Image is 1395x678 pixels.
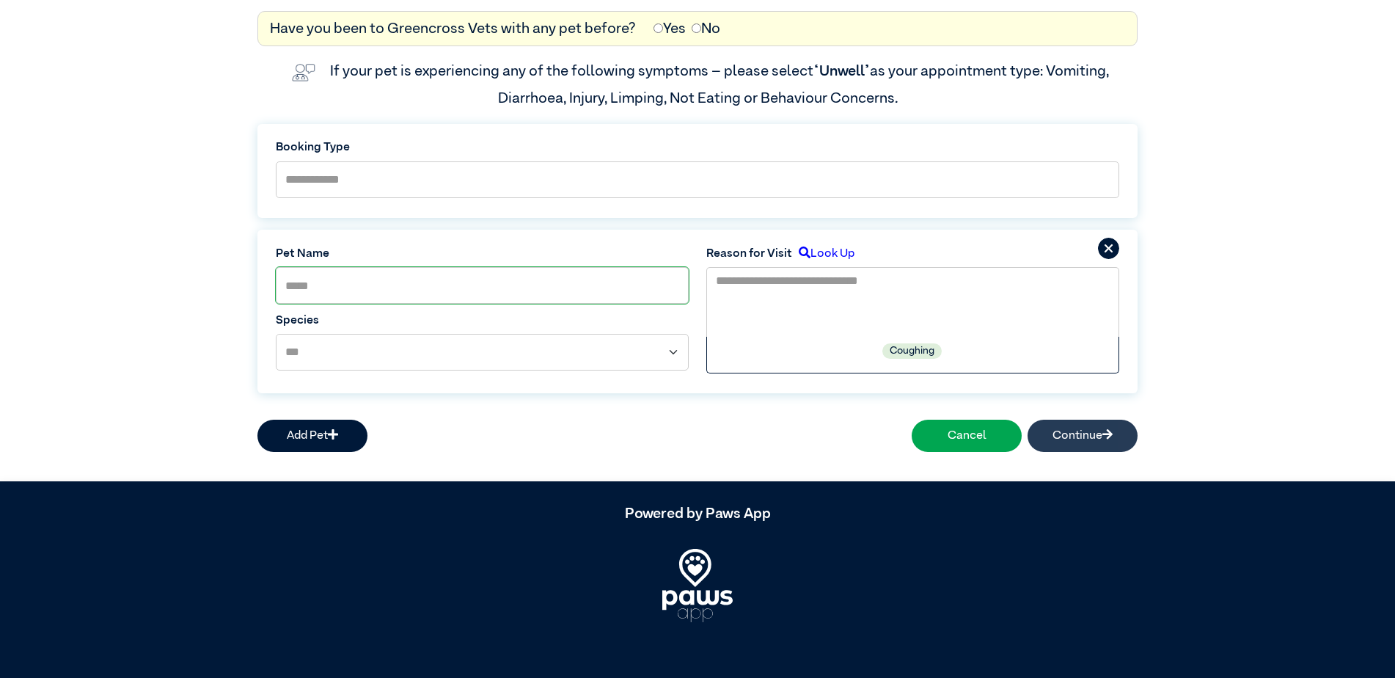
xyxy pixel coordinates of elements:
[286,58,321,87] img: vet
[662,549,733,622] img: PawsApp
[270,18,636,40] label: Have you been to Greencross Vets with any pet before?
[330,64,1112,105] label: If your pet is experiencing any of the following symptoms – please select as your appointment typ...
[257,420,367,452] button: Add Pet
[792,245,854,263] label: Look Up
[1028,420,1138,452] button: Continue
[276,139,1119,156] label: Booking Type
[912,420,1022,452] button: Cancel
[692,18,720,40] label: No
[706,245,792,263] label: Reason for Visit
[813,64,870,79] span: “Unwell”
[276,245,689,263] label: Pet Name
[257,505,1138,522] h5: Powered by Paws App
[653,23,663,33] input: Yes
[882,343,942,359] label: Coughing
[692,23,701,33] input: No
[276,312,689,329] label: Species
[653,18,686,40] label: Yes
